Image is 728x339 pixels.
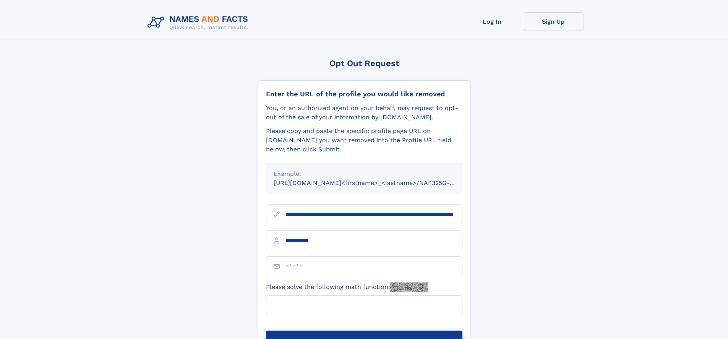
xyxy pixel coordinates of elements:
img: Logo Names and Facts [144,12,255,33]
div: You, or an authorized agent on your behalf, may request to opt-out of the sale of your informatio... [266,104,462,122]
div: Opt Out Request [258,58,470,68]
div: Example: [274,169,455,178]
label: Please solve the following math function: [266,282,428,292]
small: [URL][DOMAIN_NAME]<firstname>_<lastname>/NAF325G-xxxxxxxx [274,179,477,187]
a: Log In [462,12,523,31]
div: Please copy and paste the specific profile page URL on [DOMAIN_NAME] you want removed into the Pr... [266,127,462,154]
div: Enter the URL of the profile you would like removed [266,90,462,98]
a: Sign Up [523,12,584,31]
